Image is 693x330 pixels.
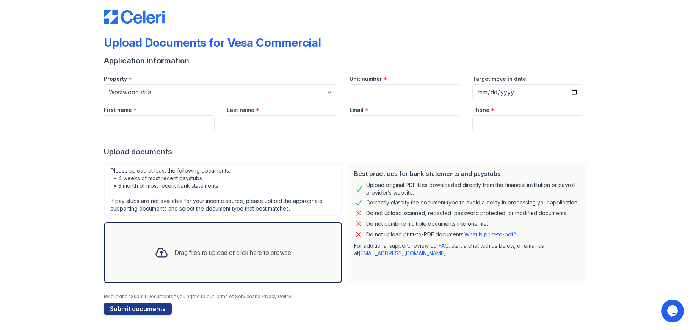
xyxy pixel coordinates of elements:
[439,242,448,249] a: FAQ
[104,55,589,66] div: Application information
[104,75,127,83] label: Property
[104,10,165,24] img: CE_Logo_Blue-a8612792a0a2168367f1c8372b55b34899dd931a85d93a1a3d3e32e68fde9ad4.png
[464,231,516,237] a: What is print-to-pdf?
[350,75,382,83] label: Unit number
[104,163,342,216] div: Please upload at least the following documents: • 4 weeks of most recent paystubs • 3 month of mo...
[350,106,364,114] label: Email
[260,294,292,299] a: Privacy Policy.
[354,242,580,257] p: For additional support, review our , start a chat with us below, or email us at
[104,106,132,114] label: First name
[174,248,291,257] div: Drag files to upload or click here to browse
[366,219,488,228] div: Do not combine multiple documents into one file.
[366,231,516,238] p: Do not upload print-to-PDF documents.
[104,294,589,300] div: By clicking "Submit Documents," you agree to our and
[366,209,568,218] div: Do not upload scanned, redacted, password protected, or modified documents.
[227,106,254,114] label: Last name
[359,250,446,256] a: [EMAIL_ADDRESS][DOMAIN_NAME]
[472,75,526,83] label: Target move in date
[472,106,489,114] label: Phone
[354,169,580,178] div: Best practices for bank statements and paystubs
[366,198,579,207] div: Correctly classify the document type to avoid a delay in processing your application.
[661,300,685,322] iframe: chat widget
[104,36,321,49] div: Upload Documents for Vesa Commercial
[104,146,589,157] div: Upload documents
[366,181,580,196] div: Upload original PDF files downloaded directly from the financial institution or payroll provider’...
[213,294,252,299] a: Terms of Service
[104,303,172,315] button: Submit documents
